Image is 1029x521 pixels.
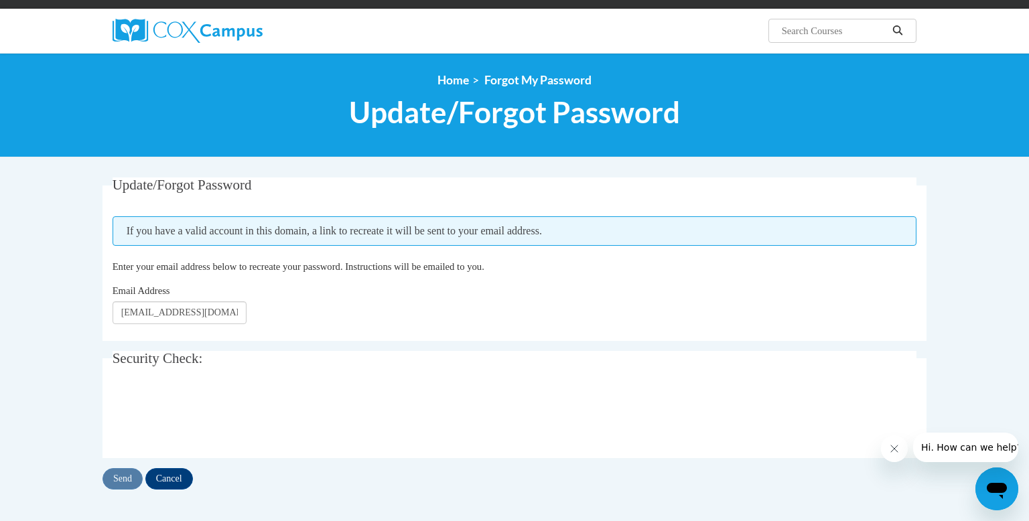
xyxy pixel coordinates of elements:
a: Home [437,73,469,87]
span: Email Address [113,285,170,296]
input: Search Courses [780,23,888,39]
input: Cancel [145,468,193,490]
span: Forgot My Password [484,73,592,87]
iframe: Close message [881,435,908,462]
iframe: Message from company [913,433,1018,462]
input: Email [113,301,247,324]
span: Update/Forgot Password [113,177,252,193]
span: Security Check: [113,350,203,366]
span: If you have a valid account in this domain, a link to recreate it will be sent to your email addr... [113,216,917,246]
img: Cox Campus [113,19,263,43]
span: Enter your email address below to recreate your password. Instructions will be emailed to you. [113,261,484,272]
a: Cox Campus [113,19,367,43]
button: Search [888,23,908,39]
span: Hi. How can we help? [8,9,109,20]
iframe: reCAPTCHA [113,389,316,441]
span: Update/Forgot Password [349,94,680,130]
iframe: Button to launch messaging window [975,467,1018,510]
